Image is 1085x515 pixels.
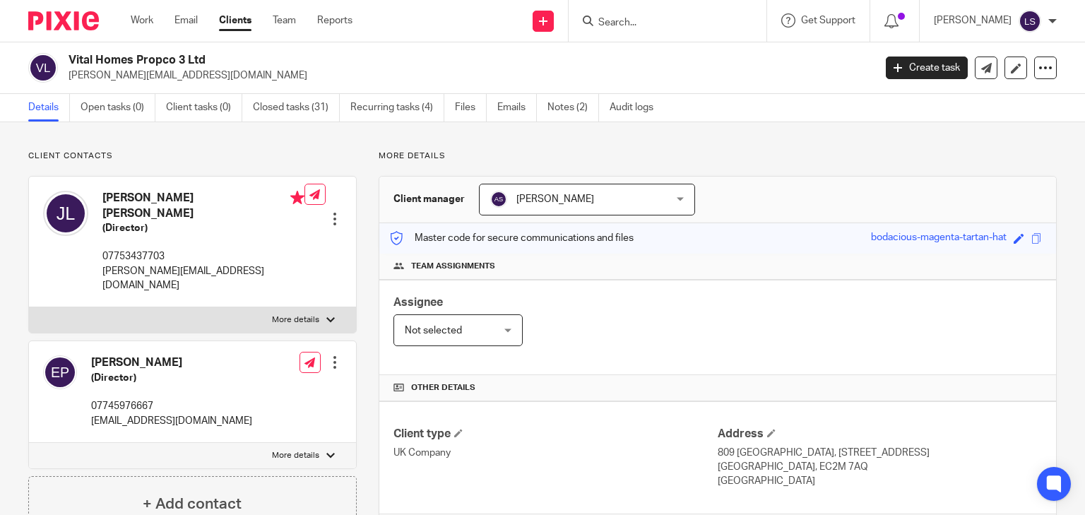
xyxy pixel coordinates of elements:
p: UK Company [393,446,718,460]
a: Reports [317,13,352,28]
i: Primary [290,191,304,205]
h4: [PERSON_NAME] [91,355,252,370]
a: Open tasks (0) [81,94,155,122]
p: [GEOGRAPHIC_DATA], EC2M 7AQ [718,460,1042,474]
a: Clients [219,13,251,28]
span: Get Support [801,16,855,25]
h4: [PERSON_NAME] [PERSON_NAME] [102,191,304,221]
div: bodacious-magenta-tartan-hat [871,230,1007,247]
input: Search [597,17,724,30]
a: Closed tasks (31) [253,94,340,122]
span: Assignee [393,297,443,308]
img: svg%3E [28,53,58,83]
a: Client tasks (0) [166,94,242,122]
a: Recurring tasks (4) [350,94,444,122]
h5: (Director) [91,371,252,385]
span: Team assignments [411,261,495,272]
p: More details [272,450,319,461]
a: Email [174,13,198,28]
a: Audit logs [610,94,664,122]
img: svg%3E [490,191,507,208]
p: 07753437703 [102,249,304,264]
p: Client contacts [28,150,357,162]
a: Files [455,94,487,122]
img: svg%3E [1019,10,1041,32]
h4: Address [718,427,1042,442]
p: More details [379,150,1057,162]
img: svg%3E [43,191,88,236]
h5: (Director) [102,221,304,235]
h4: + Add contact [143,493,242,515]
h3: Client manager [393,192,465,206]
img: Pixie [28,11,99,30]
p: [EMAIL_ADDRESS][DOMAIN_NAME] [91,414,252,428]
p: [GEOGRAPHIC_DATA] [718,474,1042,488]
a: Create task [886,57,968,79]
h2: Vital Homes Propco 3 Ltd [69,53,706,68]
a: Work [131,13,153,28]
a: Notes (2) [547,94,599,122]
p: Master code for secure communications and files [390,231,634,245]
p: [PERSON_NAME][EMAIL_ADDRESS][DOMAIN_NAME] [102,264,304,293]
img: svg%3E [43,355,77,389]
a: Details [28,94,70,122]
span: Other details [411,382,475,393]
p: [PERSON_NAME][EMAIL_ADDRESS][DOMAIN_NAME] [69,69,865,83]
a: Team [273,13,296,28]
p: [PERSON_NAME] [934,13,1012,28]
a: Emails [497,94,537,122]
span: [PERSON_NAME] [516,194,594,204]
p: 809 [GEOGRAPHIC_DATA], [STREET_ADDRESS] [718,446,1042,460]
p: 07745976667 [91,399,252,413]
span: Not selected [405,326,462,336]
p: More details [272,314,319,326]
h4: Client type [393,427,718,442]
